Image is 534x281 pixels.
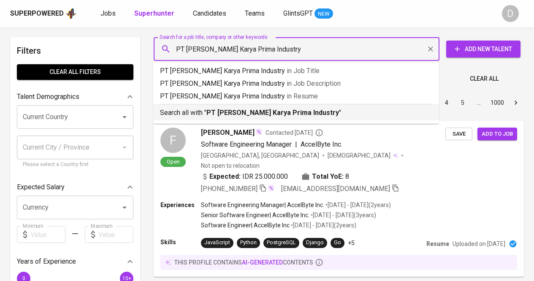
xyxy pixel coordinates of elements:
a: Jobs [100,8,117,19]
p: Not open to relocation [201,161,260,170]
div: PostgreSQL [267,239,296,247]
p: PT [PERSON_NAME] Karya Prima Industry [160,79,432,89]
span: Software Engineering Manager [201,140,292,148]
a: GlintsGPT NEW [283,8,333,19]
p: Software Engineer | AccelByte Inc [201,221,290,229]
a: Teams [245,8,266,19]
span: Clear All filters [24,67,127,77]
button: Clear All filters [17,64,133,80]
button: Open [119,202,130,213]
span: GlintsGPT [283,9,313,17]
div: [GEOGRAPHIC_DATA], [GEOGRAPHIC_DATA] [201,151,319,160]
p: +5 [348,239,355,247]
div: Go [334,239,341,247]
button: Add New Talent [446,41,520,57]
p: Experiences [160,201,201,209]
p: • [DATE] - [DATE] ( 2 years ) [324,201,391,209]
span: Add New Talent [453,44,514,55]
div: F [160,128,186,153]
p: • [DATE] - [DATE] ( 3 years ) [309,211,376,219]
span: Open [163,158,183,165]
div: JavaScript [204,239,230,247]
a: Candidates [193,8,228,19]
span: Save [450,129,468,139]
span: [PHONE_NUMBER] [201,185,258,193]
a: Superpoweredapp logo [10,7,77,20]
span: AI-generated [242,259,283,266]
div: IDR 25.000.000 [201,172,288,182]
a: FOpen[PERSON_NAME]Contacted [DATE]Software Engineering Manager|AccelByte Inc.[GEOGRAPHIC_DATA], [... [154,121,524,277]
span: [DEMOGRAPHIC_DATA] [328,151,392,160]
p: Senior Software Engineer | AccelByte Inc. [201,211,309,219]
b: Total YoE: [312,172,344,182]
span: | [295,139,297,150]
p: this profile contains contents [174,258,313,267]
div: … [472,98,485,107]
button: Save [445,128,472,141]
button: Go to page 5 [456,96,469,109]
p: Skills [160,238,201,246]
div: Superpowered [10,9,64,19]
b: Superhunter [134,9,174,17]
img: app logo [65,7,77,20]
p: Expected Salary [17,182,65,192]
span: in Job Description [287,79,341,87]
p: Please select a Country first [23,161,127,169]
p: Software Engineering Manager | AccelByte Inc. [201,201,324,209]
div: Talent Demographics [17,88,133,105]
b: PT [PERSON_NAME] Karya Prima Industry [206,109,339,117]
h6: Filters [17,44,133,57]
span: Clear All [470,74,499,84]
button: Go to page 1000 [488,96,507,109]
p: Resume [426,240,449,248]
div: D [502,5,519,22]
p: Search all with " " [160,108,432,118]
span: in Job Title [287,67,320,75]
button: Go to page 4 [440,96,453,109]
img: magic_wand.svg [268,185,274,191]
span: in Resume [287,92,318,100]
span: [PERSON_NAME] [201,128,255,138]
button: Open [119,111,130,123]
span: [EMAIL_ADDRESS][DOMAIN_NAME] [281,185,390,193]
p: PT [PERSON_NAME] Karya Prima Industry [160,66,432,76]
span: AccelByte Inc. [301,140,342,148]
a: Superhunter [134,8,176,19]
div: Years of Experience [17,253,133,270]
p: Talent Demographics [17,92,79,102]
button: Go to next page [509,96,523,109]
button: Add to job [477,128,517,141]
b: Expected: [209,172,241,182]
span: 8 [345,172,349,182]
span: Teams [245,9,265,17]
span: Jobs [100,9,116,17]
div: Django [306,239,324,247]
input: Value [30,226,65,243]
p: Uploaded on [DATE] [453,240,505,248]
button: Clear All [466,71,502,87]
span: Add to job [482,129,513,139]
input: Value [98,226,133,243]
span: Candidates [193,9,226,17]
svg: By Batam recruiter [315,128,323,137]
p: Years of Experience [17,256,76,267]
p: • [DATE] - [DATE] ( 2 years ) [290,221,356,229]
nav: pagination navigation [374,96,524,109]
p: PT [PERSON_NAME] Karya Prima Industry [160,91,432,101]
span: Contacted [DATE] [266,128,323,137]
div: Expected Salary [17,179,133,196]
div: Python [240,239,257,247]
button: Clear [425,43,436,55]
img: magic_wand.svg [255,128,262,135]
span: NEW [314,10,333,18]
